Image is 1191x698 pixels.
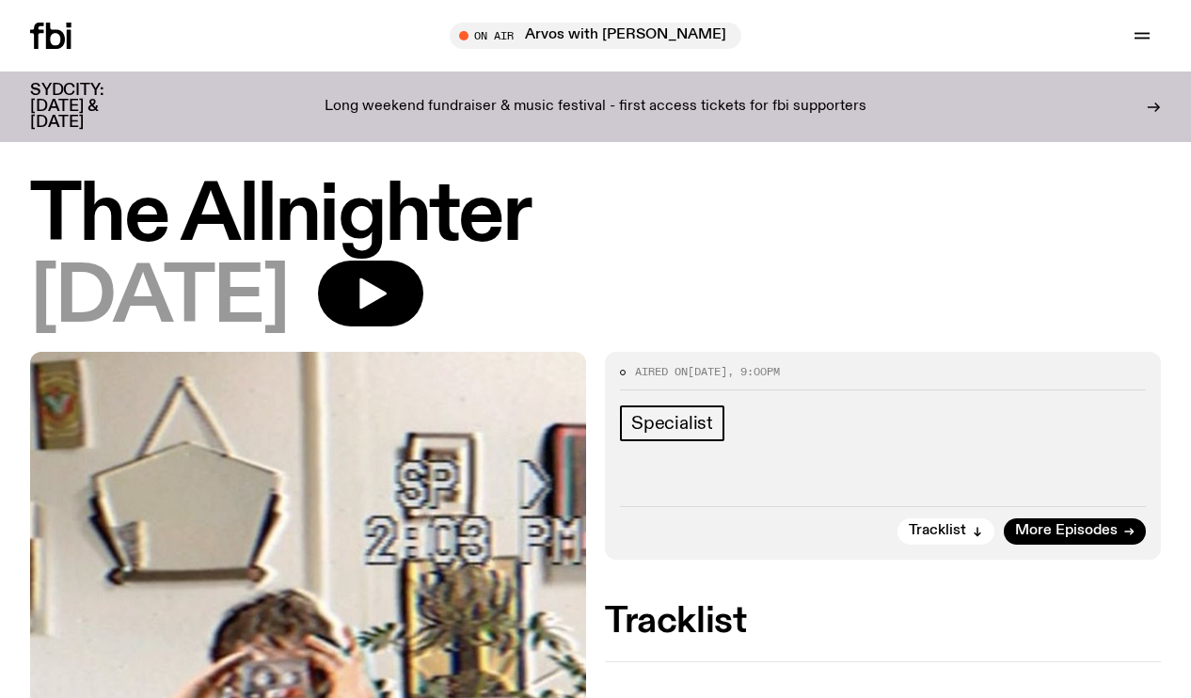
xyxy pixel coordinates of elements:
span: [DATE] [688,364,727,379]
button: Tracklist [897,518,994,545]
h3: SYDCITY: [DATE] & [DATE] [30,83,151,131]
span: , 9:00pm [727,364,780,379]
p: Long weekend fundraiser & music festival - first access tickets for fbi supporters [325,99,866,116]
span: Tracklist [909,524,966,538]
span: Aired on [635,364,688,379]
span: More Episodes [1015,524,1118,538]
a: Specialist [620,405,724,441]
h1: The Allnighter [30,179,1161,255]
button: On AirArvos with [PERSON_NAME] [450,23,741,49]
a: More Episodes [1004,518,1146,545]
h2: Tracklist [605,605,1161,639]
span: [DATE] [30,261,288,337]
span: Specialist [631,413,713,434]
